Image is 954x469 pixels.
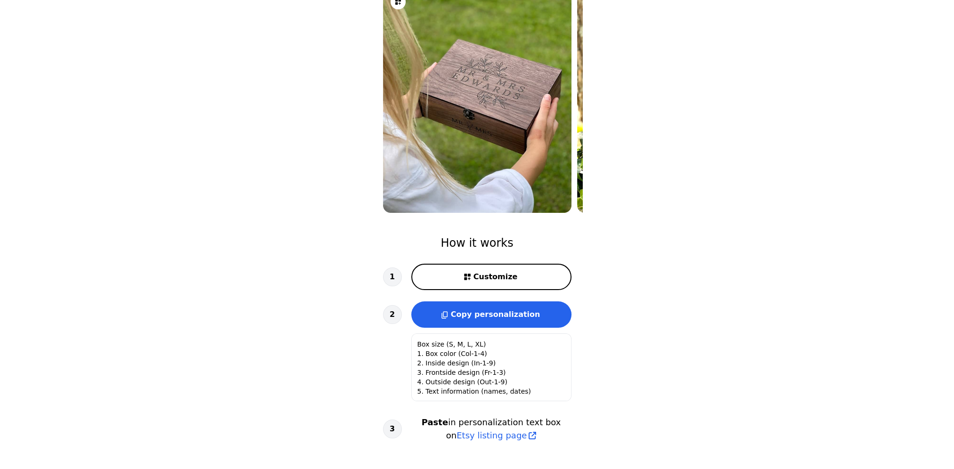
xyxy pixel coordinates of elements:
[473,271,518,283] span: Customize
[383,235,571,251] h2: How it works
[390,309,395,320] span: 2
[390,271,395,283] span: 1
[422,417,448,427] b: Paste
[390,423,395,435] span: 3
[451,310,540,319] span: Copy personalization
[411,416,571,442] h3: in personalization text box on
[457,429,527,442] span: Etsy listing page
[411,301,571,328] button: Copy personalization
[411,264,571,290] button: Customize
